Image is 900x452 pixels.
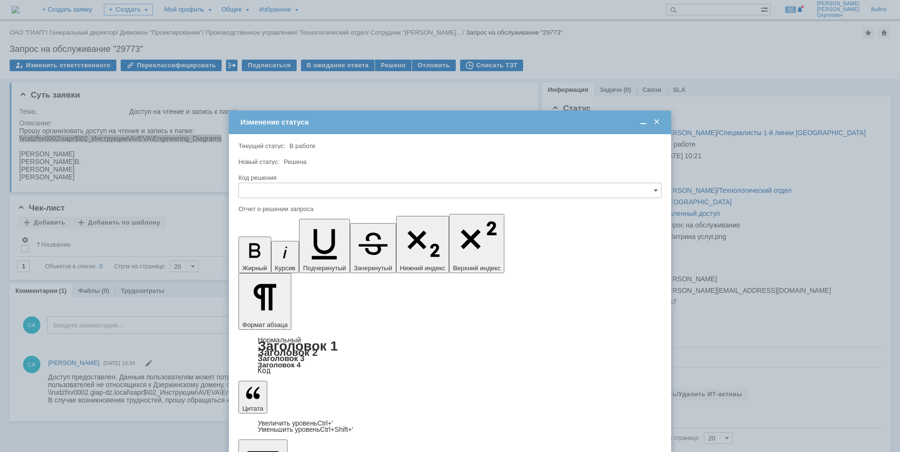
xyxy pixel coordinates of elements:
a: Нормальный [258,336,301,344]
span: Нижний индекс [400,264,446,272]
div: Код решения [238,175,660,181]
div: Отчет о решении запроса [238,206,660,212]
button: Зачеркнутый [350,223,396,273]
button: Подчеркнутый [299,219,350,273]
span: Зачеркнутый [354,264,392,272]
a: Increase [258,419,333,427]
button: Цитата [238,381,267,414]
span: Подчеркнутый [303,264,346,272]
a: Заголовок 1 [258,339,338,353]
a: Заголовок 3 [258,354,304,363]
div: Изменение статуса [240,118,662,126]
span: Решена [284,158,306,165]
span: Цитата [242,405,263,412]
span: Ctrl+' [317,419,333,427]
button: Курсив [271,241,300,273]
span: Формат абзаца [242,321,287,328]
label: Новый статус: [238,158,280,165]
label: Текущий статус: [238,142,285,150]
button: Формат абзаца [238,273,291,330]
button: Жирный [238,237,271,273]
span: Свернуть (Ctrl + M) [638,118,648,126]
div: Цитата [238,420,662,433]
span: Верхний индекс [453,264,500,272]
a: Заголовок 2 [258,347,318,358]
span: В работе [289,142,315,150]
span: Жирный [242,264,267,272]
a: Код [258,366,271,375]
a: Заголовок 4 [258,361,300,369]
button: Верхний индекс [449,214,504,273]
a: Decrease [258,426,353,433]
span: Курсив [275,264,296,272]
span: Ctrl+Shift+' [320,426,353,433]
div: Формат абзаца [238,337,662,374]
button: Нижний индекс [396,216,450,273]
span: Закрыть [652,118,662,126]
